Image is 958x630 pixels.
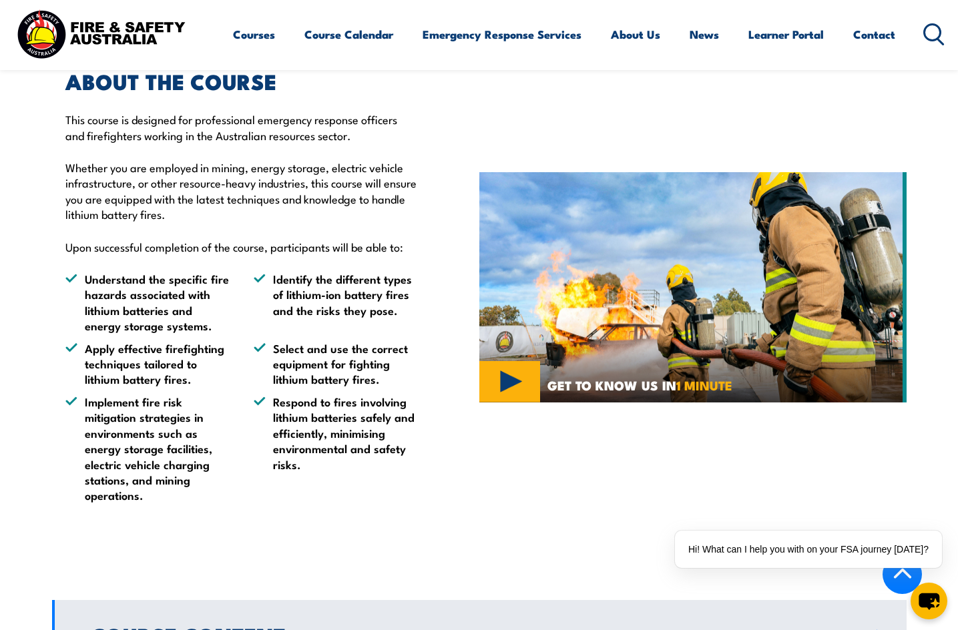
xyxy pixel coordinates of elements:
[65,271,230,334] li: Understand the specific fire hazards associated with lithium batteries and energy storage systems.
[65,340,230,387] li: Apply effective firefighting techniques tailored to lithium battery fires.
[65,111,418,143] p: This course is designed for professional emergency response officers and firefighters working in ...
[65,71,418,90] h2: ABOUT THE COURSE
[65,239,418,254] p: Upon successful completion of the course, participants will be able to:
[233,17,275,52] a: Courses
[479,172,907,403] img: hero-image
[547,379,732,391] span: GET TO KNOW US IN
[611,17,660,52] a: About Us
[304,17,393,52] a: Course Calendar
[423,17,581,52] a: Emergency Response Services
[254,394,418,503] li: Respond to fires involving lithium batteries safely and efficiently, minimising environmental and...
[254,340,418,387] li: Select and use the correct equipment for fighting lithium battery fires.
[911,583,947,619] button: chat-button
[65,160,418,222] p: Whether you are employed in mining, energy storage, electric vehicle infrastructure, or other res...
[254,271,418,334] li: Identify the different types of lithium-ion battery fires and the risks they pose.
[65,394,230,503] li: Implement fire risk mitigation strategies in environments such as energy storage facilities, elec...
[853,17,895,52] a: Contact
[690,17,719,52] a: News
[748,17,824,52] a: Learner Portal
[676,375,732,394] strong: 1 MINUTE
[675,531,942,568] div: Hi! What can I help you with on your FSA journey [DATE]?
